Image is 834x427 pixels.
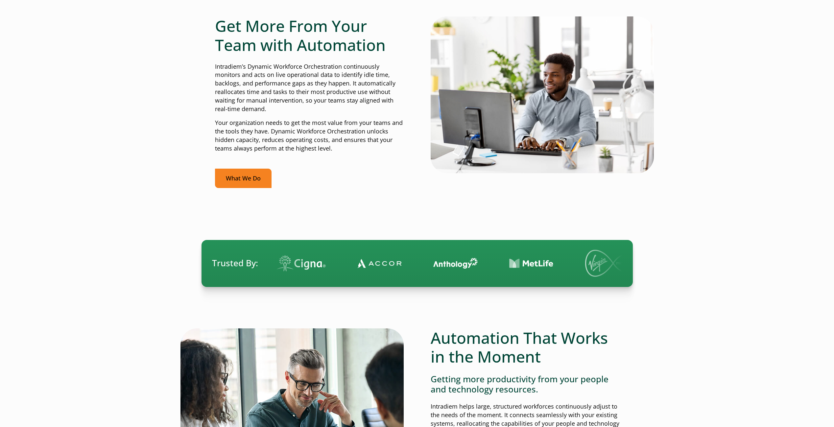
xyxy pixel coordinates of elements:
[431,374,619,394] h4: Getting more productivity from your people and technology resources.
[215,16,404,54] h2: Get More From Your Team with Automation
[301,256,354,270] img: Centrica logo.
[431,328,619,366] h2: Automation That Works in the Moment
[212,257,258,269] span: Trusted By:
[215,169,272,188] a: What We Do
[431,16,654,173] img: Man typing on computer with real-time automation
[215,62,404,113] p: Intradiem’s Dynamic Workforce Orchestration continuously monitors and acts on live operational da...
[215,119,404,153] p: Your organization needs to get the most value from your teams and the tools they have. Dynamic Wo...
